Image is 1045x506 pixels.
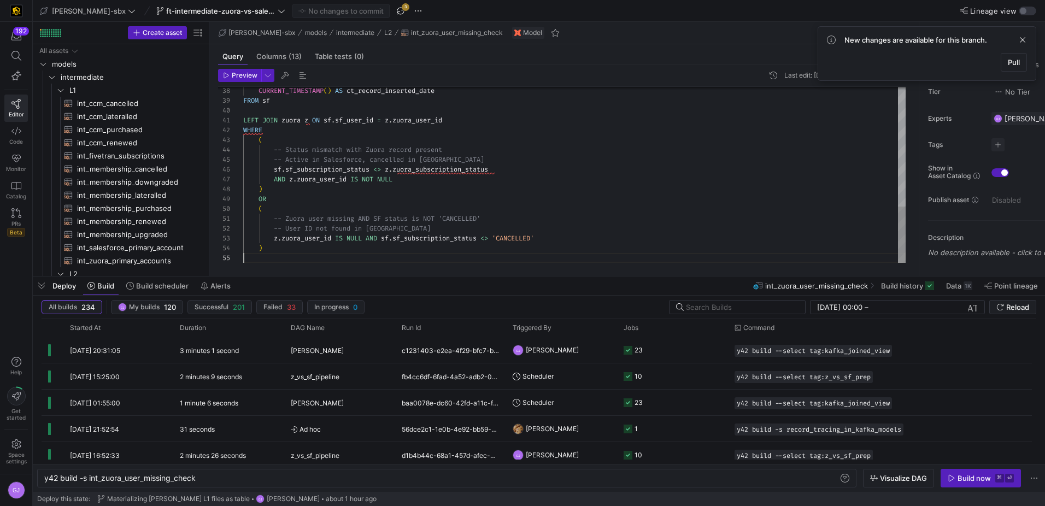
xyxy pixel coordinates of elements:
span: . [331,116,335,125]
div: 56dce2c1-1e0b-4e92-bb59-0dddf61a8903 [395,416,506,442]
div: 23 [635,390,643,415]
span: int_ccm_renewed​​​​​​​​​​ [77,137,192,149]
span: int_ccm_cancelled​​​​​​​​​​ [77,97,192,110]
div: GJ [513,345,524,356]
a: Code [4,122,28,149]
span: Command [743,324,774,332]
span: <> [480,234,488,243]
span: [DATE] 21:52:54 [70,425,119,433]
div: 39 [218,96,230,105]
span: Build scheduler [136,281,189,290]
div: 192 [13,27,29,36]
div: Press SPACE to select this row. [37,241,204,254]
span: models [305,29,327,37]
span: Visualize DAG [880,474,927,483]
a: Monitor [4,149,28,176]
button: ft-intermediate-zuora-vs-salesforce-08052025 [154,4,288,18]
y42-duration: 2 minutes 26 seconds [180,451,246,460]
div: Press SPACE to select this row. [37,228,204,241]
div: Build now [958,474,991,483]
span: Materializing [PERSON_NAME] L1 files as table [107,495,250,503]
span: [PERSON_NAME] [526,337,579,363]
a: Spacesettings [4,434,28,469]
span: Pull [1008,58,1020,67]
a: Catalog [4,176,28,204]
div: All assets [39,47,68,55]
div: 45 [218,155,230,164]
span: Failed [263,303,283,311]
span: Create asset [143,29,182,37]
span: Data [946,281,961,290]
button: Materializing [PERSON_NAME] L1 files as tableGJ[PERSON_NAME]about 1 hour ago [95,492,379,506]
span: ON [312,116,320,125]
span: int_zuora_user_missing_check [411,29,503,37]
span: z_vs_sf_pipeline [291,443,339,468]
div: Press SPACE to select this row. [42,442,1032,468]
a: int_membership_purchased​​​​​​​​​​ [37,202,204,215]
div: Press SPACE to select this row. [37,267,204,280]
span: WHERE [243,126,262,134]
div: 40 [218,105,230,115]
span: ) [259,244,262,252]
button: Preview [218,69,261,82]
span: zuora_user_id [281,234,331,243]
span: y42 build -s record_tracing_in_kafka_models [737,426,901,433]
span: [PERSON_NAME] [526,416,579,442]
div: Press SPACE to select this row. [37,110,204,123]
span: int_zuora_user_missing_check [765,281,868,290]
span: sf_subscription_status [392,234,477,243]
button: GJ [4,479,28,502]
span: int_ccm_lateralled​​​​​​​​​​ [77,110,192,123]
span: Space settings [6,451,27,464]
span: int_salesforce_primary_account​​​​​​​​​​ [77,242,192,254]
div: 47 [218,174,230,184]
span: ct_record_inserted_date [347,86,435,95]
div: 1 [635,416,638,442]
div: 51 [218,214,230,223]
span: int_fivetran_subscriptions​​​​​​​​​​ [77,150,192,162]
button: Build now⌘⏎ [941,469,1021,487]
span: Catalog [6,193,26,199]
div: GJ [513,450,524,461]
span: 0 [353,303,357,311]
span: -- Active in Salesforce, cancelled in [GEOGRAPHIC_DATA] [274,155,484,164]
span: Scheduler [522,363,554,389]
span: . [389,234,392,243]
div: Press SPACE to select this row. [37,44,204,57]
span: Get started [7,408,26,421]
span: int_membership_upgraded​​​​​​​​​​ [77,228,192,241]
span: models [52,58,203,70]
div: Press SPACE to select this row. [37,189,204,202]
div: Press SPACE to select this row. [37,149,204,162]
span: Started At [70,324,101,332]
span: [PERSON_NAME] [526,442,579,468]
span: . [389,165,392,174]
div: Press SPACE to select this row. [42,416,1032,442]
span: Columns [256,53,302,60]
div: 52 [218,223,230,233]
span: int_membership_purchased​​​​​​​​​​ [77,202,192,215]
span: IS [335,234,343,243]
span: LED' [465,214,480,223]
y42-duration: 31 seconds [180,425,215,433]
kbd: ⌘ [995,474,1004,483]
span: Build history [881,281,923,290]
span: intermediate [336,29,374,37]
span: ( [259,204,262,213]
span: [PERSON_NAME]-sbx [52,7,126,15]
span: sf_subscription_status [285,165,369,174]
span: intermediate [61,71,203,84]
span: Monitor [6,166,26,172]
span: int_membership_downgraded​​​​​​​​​​ [77,176,192,189]
span: y42 build --select tag:kafka_joined_view [737,399,890,407]
span: sf [324,116,331,125]
span: Lineage view [970,7,1017,15]
div: 49 [218,194,230,204]
span: Query [222,53,243,60]
a: int_ccm_purchased​​​​​​​​​​ [37,123,204,136]
span: AS [335,86,343,95]
span: Run Id [402,324,421,332]
span: OR [259,195,266,203]
input: Search Builds [686,303,796,311]
span: ) [327,86,331,95]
